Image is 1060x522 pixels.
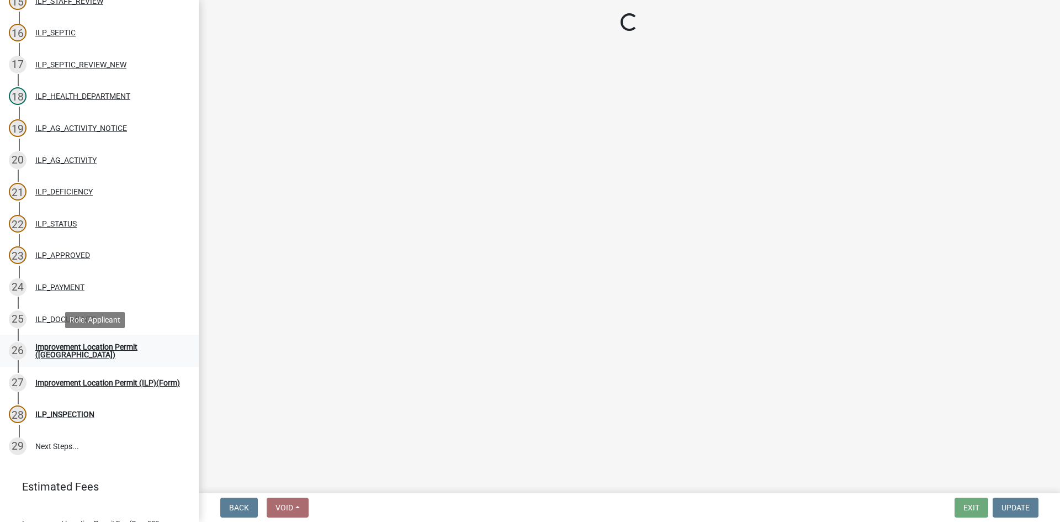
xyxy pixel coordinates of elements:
div: ILP_SEPTIC [35,29,76,36]
div: 27 [9,374,26,392]
div: 29 [9,437,26,455]
div: 16 [9,24,26,41]
span: Void [275,503,293,512]
button: Exit [955,498,988,518]
button: Back [220,498,258,518]
span: Update [1001,503,1030,512]
div: 20 [9,151,26,169]
div: 22 [9,215,26,233]
div: 21 [9,183,26,201]
div: Improvement Location Permit (ILP)(Form) [35,379,180,387]
div: 23 [9,246,26,264]
div: ILP_DEFICIENCY [35,188,93,196]
div: ILP_AG_ACTIVITY [35,156,97,164]
div: ILP_SEPTIC_REVIEW_NEW [35,61,126,68]
div: ILP_APPROVED [35,251,90,259]
button: Update [993,498,1038,518]
div: 18 [9,87,26,105]
a: Estimated Fees [9,476,181,498]
div: ILP_PAYMENT [35,283,84,291]
div: ILP_STATUS [35,220,77,228]
div: 26 [9,342,26,360]
div: 19 [9,119,26,137]
div: ILP_AG_ACTIVITY_NOTICE [35,124,127,132]
div: Improvement Location Permit ([GEOGRAPHIC_DATA]) [35,343,181,358]
span: Back [229,503,249,512]
div: ILP_HEALTH_DEPARTMENT [35,92,130,100]
button: Void [267,498,309,518]
div: 28 [9,405,26,423]
div: 24 [9,278,26,296]
div: 17 [9,56,26,73]
div: Role: Applicant [65,312,125,328]
div: ILP_INSPECTION [35,410,94,418]
div: ILP_DOCUMENTS [35,315,96,323]
div: 25 [9,310,26,328]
